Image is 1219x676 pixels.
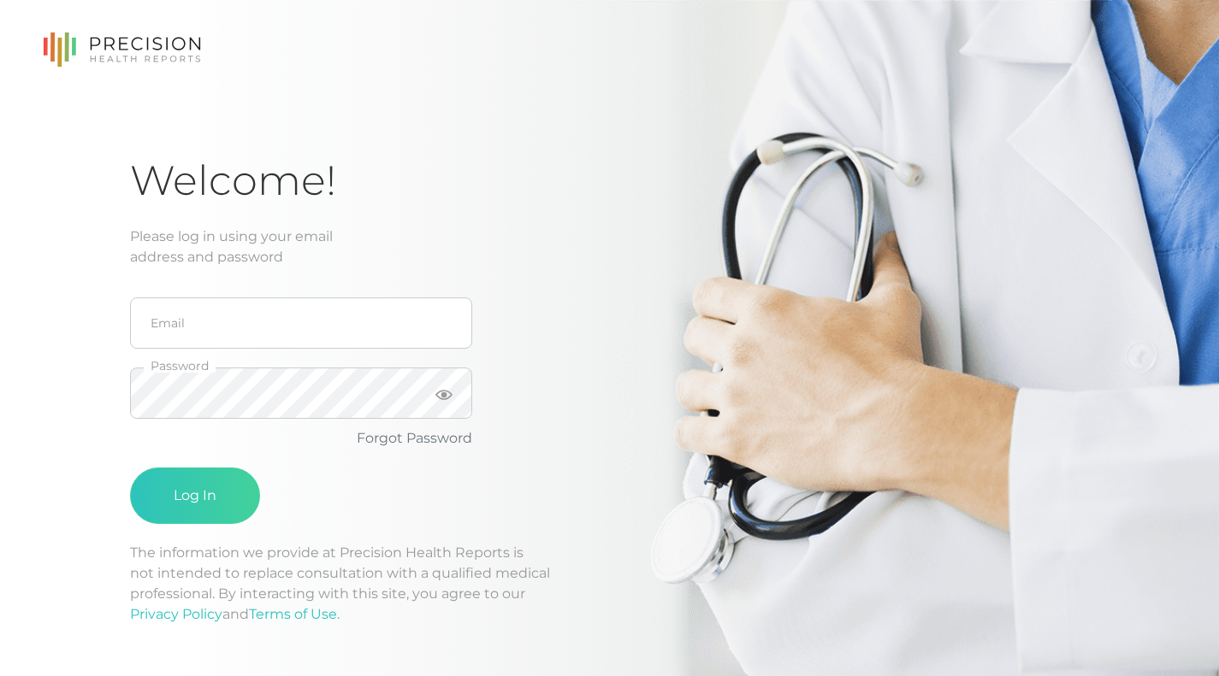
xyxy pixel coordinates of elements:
[249,606,340,622] a: Terms of Use.
[130,543,1089,625] p: The information we provide at Precision Health Reports is not intended to replace consultation wi...
[130,297,472,349] input: Email
[357,430,472,446] a: Forgot Password
[130,606,222,622] a: Privacy Policy
[130,226,1089,267] div: Please log in using your email address and password
[130,156,1089,206] h1: Welcome!
[130,467,260,524] button: Log In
